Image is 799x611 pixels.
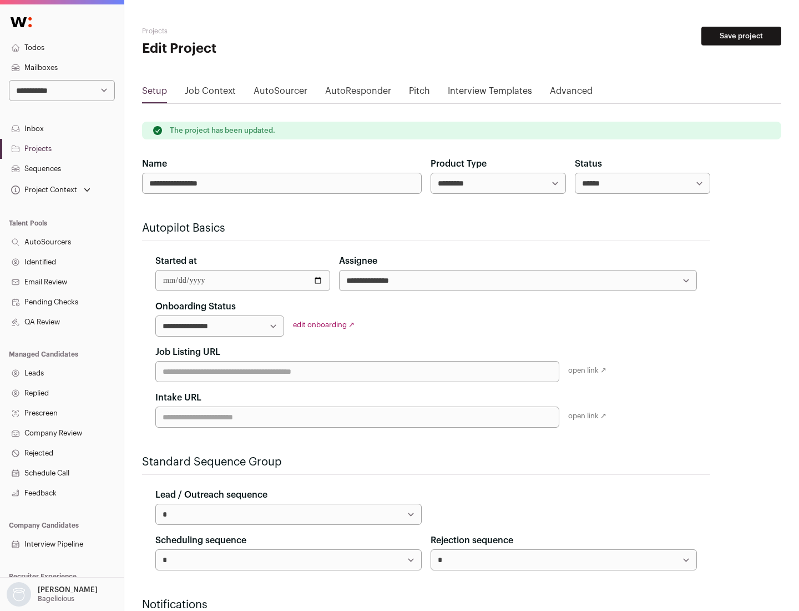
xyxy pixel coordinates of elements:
label: Name [142,157,167,171]
button: Open dropdown [9,182,93,198]
button: Save project [701,27,781,46]
label: Rejection sequence [431,534,513,547]
p: [PERSON_NAME] [38,585,98,594]
label: Status [575,157,602,171]
p: The project has been updated. [170,126,275,135]
h2: Standard Sequence Group [142,454,710,470]
a: edit onboarding ↗ [293,321,355,328]
div: Project Context [9,186,77,194]
img: nopic.png [7,582,31,607]
button: Open dropdown [4,582,100,607]
label: Intake URL [155,391,201,404]
label: Scheduling sequence [155,534,246,547]
h1: Edit Project [142,40,355,58]
a: Setup [142,84,167,102]
label: Assignee [339,254,377,268]
a: AutoSourcer [254,84,307,102]
h2: Autopilot Basics [142,221,710,236]
a: AutoResponder [325,84,391,102]
a: Interview Templates [448,84,532,102]
h2: Projects [142,27,355,36]
label: Job Listing URL [155,345,220,359]
a: Job Context [185,84,236,102]
label: Lead / Outreach sequence [155,488,267,502]
label: Product Type [431,157,487,171]
a: Pitch [409,84,430,102]
img: Wellfound [4,11,38,33]
label: Started at [155,254,197,268]
p: Bagelicious [38,594,74,603]
a: Advanced [550,84,593,102]
label: Onboarding Status [155,300,236,313]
